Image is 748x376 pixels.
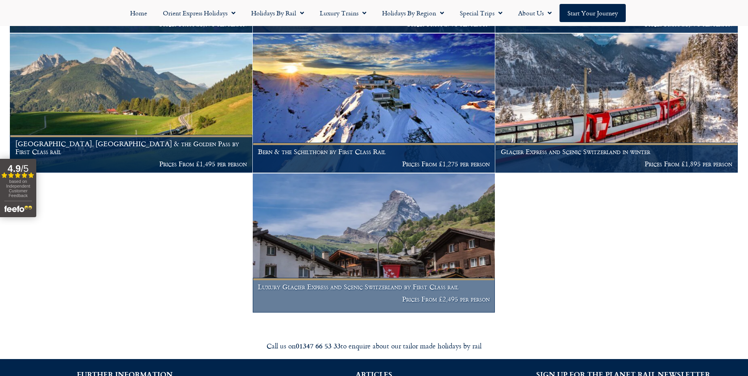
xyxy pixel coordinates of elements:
p: Prices From £1,275 per person [258,160,490,168]
a: [GEOGRAPHIC_DATA], [GEOGRAPHIC_DATA] & the Golden Pass by First Class rail Prices From £1,495 per... [10,34,253,173]
h1: Glacier Express and Scenic Switzerland in winter [501,148,733,156]
h1: Bern & the Schilthorn by First Class Rail [258,148,490,156]
a: Luxury Trains [312,4,374,22]
a: Home [122,4,155,22]
p: Prices From £2,495 per person [258,295,490,303]
a: Holidays by Rail [243,4,312,22]
p: Prices From £975 per person [258,20,490,28]
h1: Luxury Glacier Express and Scenic Switzerland by First Class rail [258,283,490,291]
nav: Menu [4,4,744,22]
a: Start your Journey [560,4,626,22]
a: Glacier Express and Scenic Switzerland in winter Prices From £1,895 per person [495,34,738,173]
h1: [GEOGRAPHIC_DATA], [GEOGRAPHIC_DATA] & the Golden Pass by First Class rail [15,140,247,155]
div: Call us on to enquire about our tailor made holidays by rail [153,341,595,350]
a: Orient Express Holidays [155,4,243,22]
strong: 01347 66 53 33 [296,341,341,351]
a: Special Trips [452,4,510,22]
a: Holidays by Region [374,4,452,22]
p: Prices From £1,895 per person [501,160,733,168]
a: Luxury Glacier Express and Scenic Switzerland by First Class rail Prices From £2,495 per person [253,173,496,313]
a: Bern & the Schilthorn by First Class Rail Prices From £1,275 per person [253,34,496,173]
p: Prices From £1,495 per person [15,160,247,168]
a: About Us [510,4,560,22]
